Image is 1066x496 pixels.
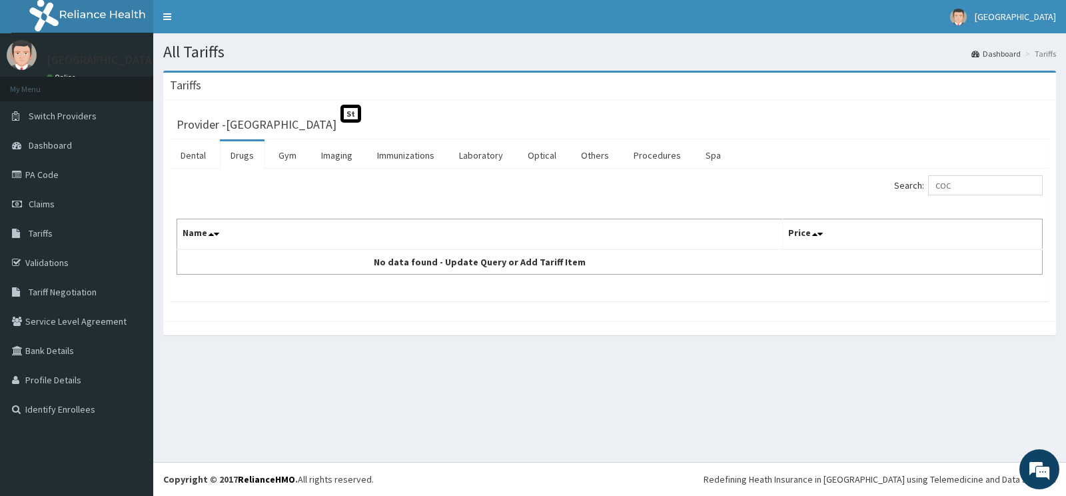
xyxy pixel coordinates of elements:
span: Switch Providers [29,110,97,122]
a: Gym [268,141,307,169]
a: Spa [695,141,732,169]
h3: Provider - [GEOGRAPHIC_DATA] [177,119,336,131]
strong: Copyright © 2017 . [163,473,298,485]
a: Immunizations [366,141,445,169]
th: Name [177,219,783,250]
span: Claims [29,198,55,210]
footer: All rights reserved. [153,462,1066,496]
h3: Tariffs [170,79,201,91]
a: Dental [170,141,217,169]
label: Search: [894,175,1043,195]
p: [GEOGRAPHIC_DATA] [47,54,157,66]
div: Redefining Heath Insurance in [GEOGRAPHIC_DATA] using Telemedicine and Data Science! [704,473,1056,486]
span: [GEOGRAPHIC_DATA] [975,11,1056,23]
a: Procedures [623,141,692,169]
h1: All Tariffs [163,43,1056,61]
a: Drugs [220,141,265,169]
a: Imaging [310,141,363,169]
a: Laboratory [448,141,514,169]
img: User Image [950,9,967,25]
span: Tariff Negotiation [29,286,97,298]
a: Online [47,73,79,82]
li: Tariffs [1022,48,1056,59]
a: Dashboard [971,48,1021,59]
a: Optical [517,141,567,169]
input: Search: [928,175,1043,195]
a: Others [570,141,620,169]
img: User Image [7,40,37,70]
a: RelianceHMO [238,473,295,485]
th: Price [783,219,1043,250]
span: Dashboard [29,139,72,151]
span: Tariffs [29,227,53,239]
span: St [340,105,361,123]
td: No data found - Update Query or Add Tariff Item [177,249,783,275]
